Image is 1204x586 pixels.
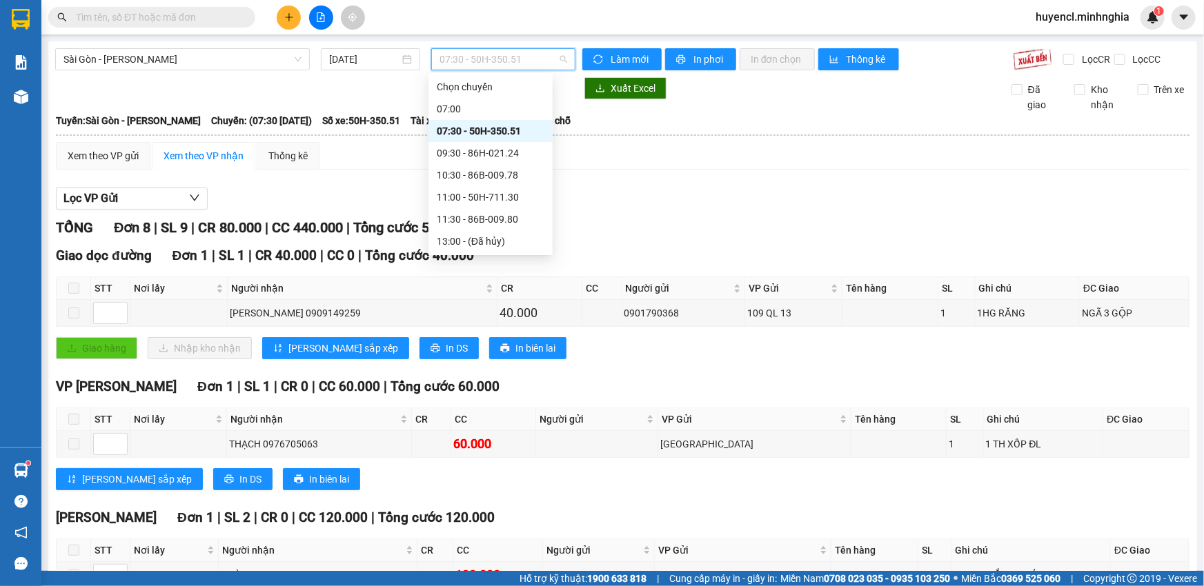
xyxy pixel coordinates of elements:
div: Thống kê [268,148,308,163]
span: sync [593,54,605,65]
span: | [237,378,241,394]
div: 10:30 - 86B-009.78 [437,168,544,183]
span: | [1071,571,1073,586]
button: downloadNhập kho nhận [148,337,252,359]
div: 1 TH XỐP ĐL [986,436,1101,452]
span: | [320,247,324,263]
span: Lọc CC [1127,52,1163,67]
button: bar-chartThống kê [818,48,899,70]
span: Tổng cước 60.000 [391,378,500,394]
span: printer [224,474,234,485]
span: Số xe: 50H-350.51 [322,113,400,128]
button: In đơn chọn [740,48,815,70]
span: | [191,219,195,236]
span: huyencl.minhnghia [1025,8,1141,26]
div: 2 BAO TRẮNG-CHẢ [954,567,1109,583]
button: plus [277,6,301,30]
span: CC 440.000 [272,219,343,236]
th: ĐC Giao [1103,408,1190,431]
span: | [212,247,215,263]
div: Xem theo VP nhận [164,148,244,163]
button: printerIn biên lai [283,468,360,490]
span: down [116,445,124,454]
span: CC 120.000 [299,509,368,525]
span: message [14,557,28,570]
span: VP Gửi [658,543,817,558]
div: 09:30 - 86H-021.24 [437,145,544,161]
span: Decrease Value [112,313,127,323]
span: CR 40.000 [255,247,317,263]
div: Chọn chuyến [428,76,553,98]
span: Decrease Value [112,444,127,454]
span: CC 60.000 [319,378,380,394]
span: Tổng cước 520.000 [353,219,471,236]
span: | [292,509,295,525]
div: 11:00 - 50H-711.30 [437,190,544,205]
span: ⚪️ [954,576,958,581]
button: caret-down [1172,6,1196,30]
span: Trên xe [1149,82,1190,97]
b: Tuyến: Sài Gòn - [PERSON_NAME] [56,115,201,126]
span: Miền Nam [780,571,950,586]
span: aim [348,12,357,22]
span: Người nhận [231,281,483,296]
span: SL 9 [161,219,188,236]
div: 109 QL 13 [747,305,840,321]
span: Miền Bắc [961,571,1060,586]
button: aim [341,6,365,30]
span: download [595,83,605,94]
span: Làm mới [611,52,651,67]
span: | [217,509,221,525]
span: Hỗ trợ kỹ thuật: [520,571,647,586]
sup: 1 [26,461,30,465]
span: question-circle [14,495,28,508]
div: 13:00 - (Đã hủy) [437,234,544,249]
span: bar-chart [829,54,841,65]
th: Tên hàng [831,539,918,562]
div: 2 [920,567,949,583]
div: 1 [940,305,973,321]
button: printerIn phơi [665,48,736,70]
div: 0901790368 [624,305,743,321]
span: CC 0 [327,247,355,263]
div: 07:00 [437,101,544,117]
span: search [57,12,67,22]
span: 07:30 - 50H-350.51 [440,49,567,70]
div: [PERSON_NAME] 0909149259 [230,305,495,321]
button: sort-ascending[PERSON_NAME] sắp xếp [262,337,409,359]
span: SL 1 [244,378,270,394]
span: copyright [1127,574,1137,583]
sup: 1 [1154,6,1164,16]
th: CR [412,408,451,431]
div: HOÀNG HY 0916232039 [221,567,415,583]
div: 0779560089 [545,567,652,583]
img: 9k= [1013,48,1052,70]
span: | [346,219,350,236]
span: plus [284,12,294,22]
th: Ghi chú [952,539,1112,562]
span: | [274,378,277,394]
span: In DS [446,341,468,356]
span: sort-ascending [67,474,77,485]
span: [PERSON_NAME] [56,509,157,525]
span: Increase Value [112,303,127,313]
input: Tìm tên, số ĐT hoặc mã đơn [76,10,239,25]
span: caret-down [1178,11,1190,23]
div: Chọn chuyến [437,79,544,94]
th: SL [947,408,983,431]
span: notification [14,526,28,539]
img: logo-vxr [12,9,30,30]
img: warehouse-icon [14,463,28,478]
th: SL [938,277,976,300]
button: syncLàm mới [582,48,662,70]
span: VP Gửi [749,281,828,296]
div: [GEOGRAPHIC_DATA] [660,436,849,452]
span: Lọc CR [1076,52,1112,67]
th: CC [451,408,535,431]
button: uploadGiao hàng [56,337,137,359]
button: sort-ascending[PERSON_NAME] sắp xếp [56,468,203,490]
div: [GEOGRAPHIC_DATA] [657,567,829,583]
span: In DS [239,472,261,487]
span: Xuất Excel [611,81,655,96]
span: down [116,314,124,323]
